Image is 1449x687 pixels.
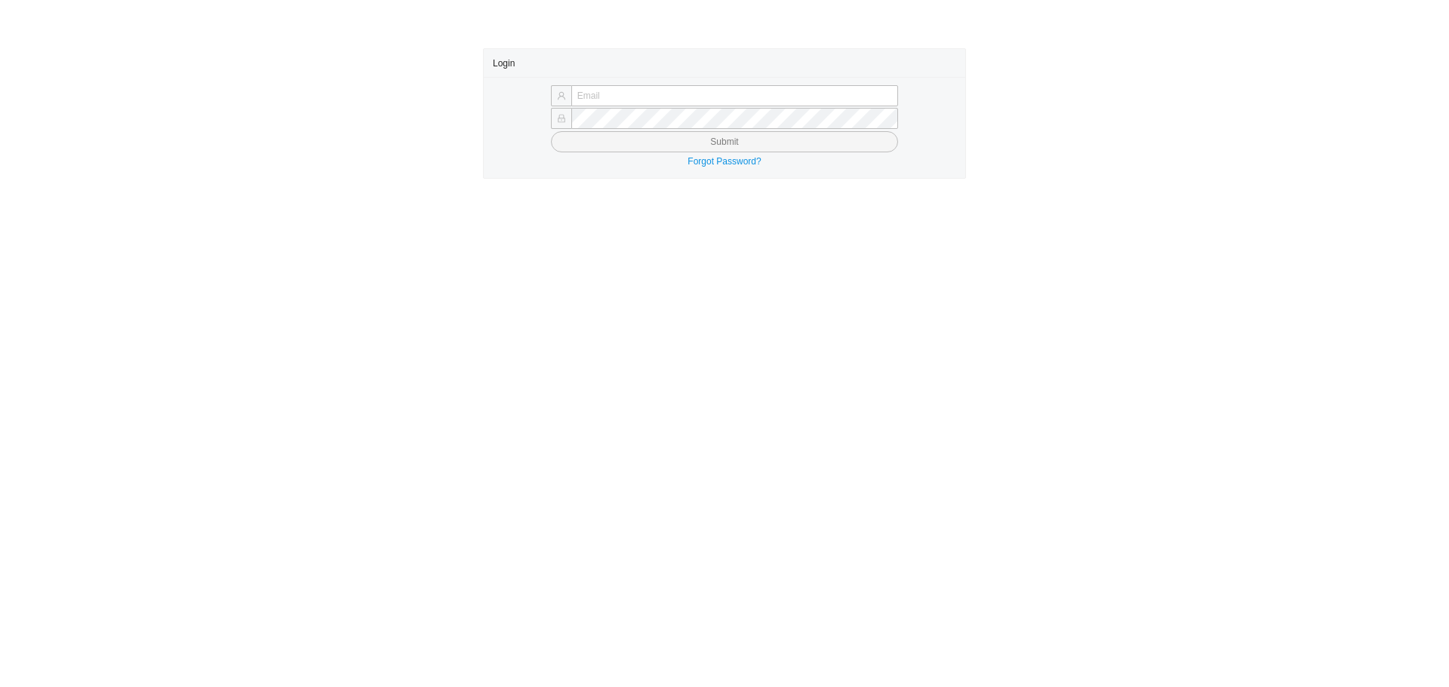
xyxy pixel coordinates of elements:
[557,91,566,100] span: user
[557,114,566,123] span: lock
[571,85,898,106] input: Email
[688,156,761,167] a: Forgot Password?
[493,49,956,77] div: Login
[551,131,898,152] button: Submit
